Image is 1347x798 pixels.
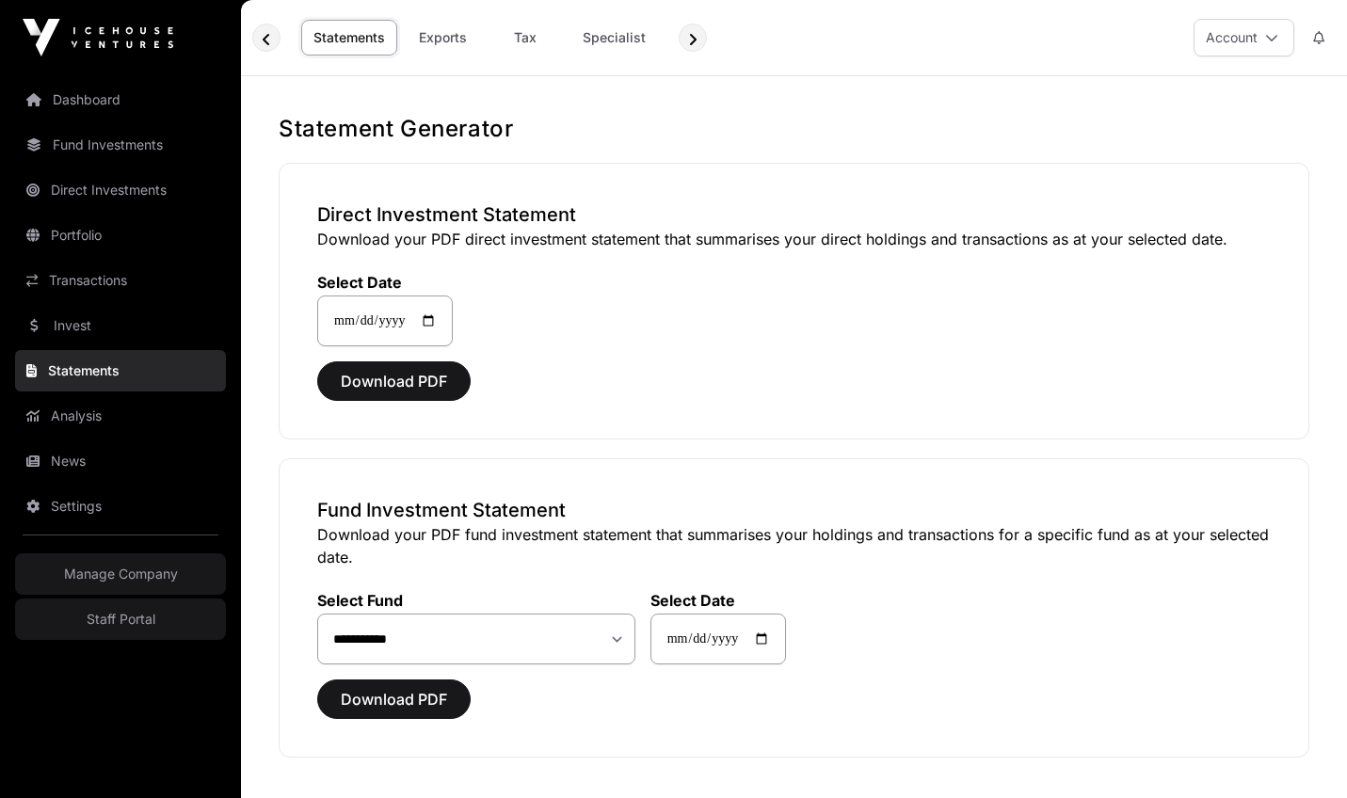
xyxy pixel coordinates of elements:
a: Invest [15,305,226,346]
label: Select Date [317,273,453,292]
img: Icehouse Ventures Logo [23,19,173,56]
p: Download your PDF direct investment statement that summarises your direct holdings and transactio... [317,228,1271,250]
a: Staff Portal [15,598,226,640]
a: Dashboard [15,79,226,120]
a: Download PDF [317,698,471,717]
a: Fund Investments [15,124,226,166]
a: Specialist [570,20,658,56]
button: Account [1194,19,1294,56]
span: Download PDF [341,370,447,392]
h1: Statement Generator [279,114,1309,144]
a: Exports [405,20,480,56]
a: Settings [15,486,226,527]
h3: Direct Investment Statement [317,201,1271,228]
a: Statements [301,20,397,56]
a: Download PDF [317,380,471,399]
a: News [15,440,226,482]
a: Direct Investments [15,169,226,211]
a: Analysis [15,395,226,437]
a: Statements [15,350,226,391]
button: Download PDF [317,679,471,719]
a: Transactions [15,260,226,301]
p: Download your PDF fund investment statement that summarises your holdings and transactions for a ... [317,523,1271,568]
a: Portfolio [15,215,226,256]
a: Tax [488,20,563,56]
span: Download PDF [341,688,447,710]
h3: Fund Investment Statement [317,497,1271,523]
label: Select Fund [317,591,635,610]
button: Download PDF [317,361,471,401]
a: Manage Company [15,553,226,595]
label: Select Date [650,591,786,610]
